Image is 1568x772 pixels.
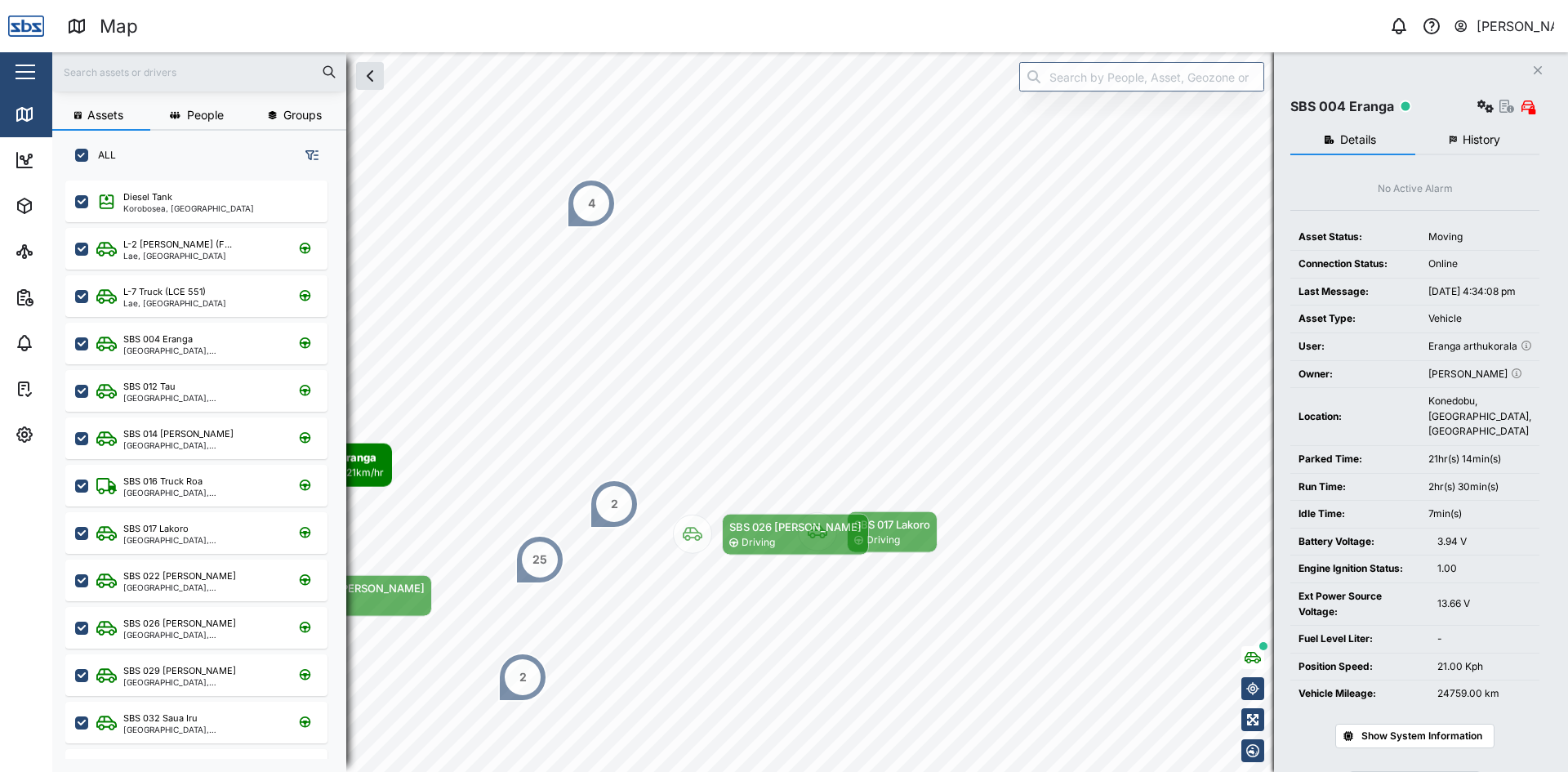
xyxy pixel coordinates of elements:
[1298,230,1412,245] div: Asset Status:
[1298,257,1412,272] div: Connection Status:
[1437,686,1531,702] div: 24759.00 km
[123,204,254,212] div: Korobosea, [GEOGRAPHIC_DATA]
[1340,134,1376,145] span: Details
[1428,394,1531,440] div: Konedobu, [GEOGRAPHIC_DATA], [GEOGRAPHIC_DATA]
[123,536,279,544] div: [GEOGRAPHIC_DATA], [GEOGRAPHIC_DATA]
[1437,534,1531,550] div: 3.94 V
[1477,16,1555,37] div: [PERSON_NAME]
[42,151,116,169] div: Dashboard
[123,712,198,725] div: SBS 032 Saua Iru
[1298,409,1412,425] div: Location:
[1298,480,1412,495] div: Run Time:
[532,551,547,569] div: 25
[1298,686,1421,702] div: Vehicle Mileage:
[519,668,527,686] div: 2
[1361,725,1482,747] span: Show System Information
[123,522,189,536] div: SBS 017 Lakoro
[1428,257,1531,272] div: Online
[1019,62,1264,91] input: Search by People, Asset, Geozone or Place
[42,105,79,123] div: Map
[1428,339,1531,355] div: Eranga arthukorala
[8,8,44,44] img: Main Logo
[65,175,345,759] div: grid
[42,197,93,215] div: Assets
[1335,724,1494,748] button: Show System Information
[42,380,87,398] div: Tasks
[1298,561,1421,577] div: Engine Ignition Status:
[123,252,232,260] div: Lae, [GEOGRAPHIC_DATA]
[42,243,82,261] div: Sites
[100,12,138,41] div: Map
[123,332,193,346] div: SBS 004 Eranga
[1437,659,1531,675] div: 21.00 Kph
[123,441,279,449] div: [GEOGRAPHIC_DATA], [GEOGRAPHIC_DATA]
[590,480,639,529] div: Map marker
[588,194,595,212] div: 4
[1437,561,1531,577] div: 1.00
[611,495,618,513] div: 2
[123,631,279,639] div: [GEOGRAPHIC_DATA], [GEOGRAPHIC_DATA]
[42,334,93,352] div: Alarms
[123,380,176,394] div: SBS 012 Tau
[123,285,206,299] div: L-7 Truck (LCE 551)
[1428,284,1531,300] div: [DATE] 4:34:08 pm
[123,427,234,441] div: SBS 014 [PERSON_NAME]
[1298,506,1412,522] div: Idle Time:
[123,394,279,402] div: [GEOGRAPHIC_DATA], [GEOGRAPHIC_DATA]
[673,514,869,556] div: Map marker
[123,678,279,686] div: [GEOGRAPHIC_DATA], [GEOGRAPHIC_DATA]
[123,346,279,355] div: [GEOGRAPHIC_DATA], [GEOGRAPHIC_DATA]
[1298,631,1421,647] div: Fuel Level Liter:
[1437,596,1531,612] div: 13.66 V
[1428,452,1531,467] div: 21hr(s) 14min(s)
[515,535,564,584] div: Map marker
[1298,589,1421,619] div: Ext Power Source Voltage:
[1298,452,1412,467] div: Parked Time:
[123,475,203,489] div: SBS 016 Truck Roa
[123,190,172,204] div: Diesel Tank
[1428,506,1531,522] div: 7min(s)
[123,489,279,497] div: [GEOGRAPHIC_DATA], [GEOGRAPHIC_DATA]
[1428,367,1531,382] div: [PERSON_NAME]
[567,179,616,228] div: Map marker
[1298,367,1412,382] div: Owner:
[1463,134,1500,145] span: History
[1298,284,1412,300] div: Last Message:
[187,109,224,121] span: People
[854,516,930,533] div: SBS 017 Lakoro
[52,52,1568,772] canvas: Map
[866,533,900,548] div: Driving
[742,535,775,551] div: Driving
[62,60,336,84] input: Search assets or drivers
[1298,339,1412,355] div: User:
[1437,631,1531,647] div: -
[42,426,100,444] div: Settings
[87,109,123,121] span: Assets
[1298,311,1412,327] div: Asset Type:
[498,653,547,702] div: Map marker
[1298,659,1421,675] div: Position Speed:
[123,238,232,252] div: L-2 [PERSON_NAME] (F...
[123,664,236,678] div: SBS 029 [PERSON_NAME]
[292,580,425,596] div: SBS 039 [PERSON_NAME]
[123,617,236,631] div: SBS 026 [PERSON_NAME]
[123,725,279,734] div: [GEOGRAPHIC_DATA], [GEOGRAPHIC_DATA]
[1453,15,1555,38] button: [PERSON_NAME]
[42,288,98,306] div: Reports
[123,583,279,591] div: [GEOGRAPHIC_DATA], [GEOGRAPHIC_DATA]
[1298,534,1421,550] div: Battery Voltage:
[1290,96,1394,117] div: SBS 004 Eranga
[798,511,938,553] div: Map marker
[123,299,226,307] div: Lae, [GEOGRAPHIC_DATA]
[88,149,116,162] label: ALL
[729,519,862,535] div: SBS 026 [PERSON_NAME]
[1378,181,1453,197] div: No Active Alarm
[283,109,322,121] span: Groups
[1428,230,1531,245] div: Moving
[1428,480,1531,495] div: 2hr(s) 30min(s)
[1428,311,1531,327] div: Vehicle
[123,569,236,583] div: SBS 022 [PERSON_NAME]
